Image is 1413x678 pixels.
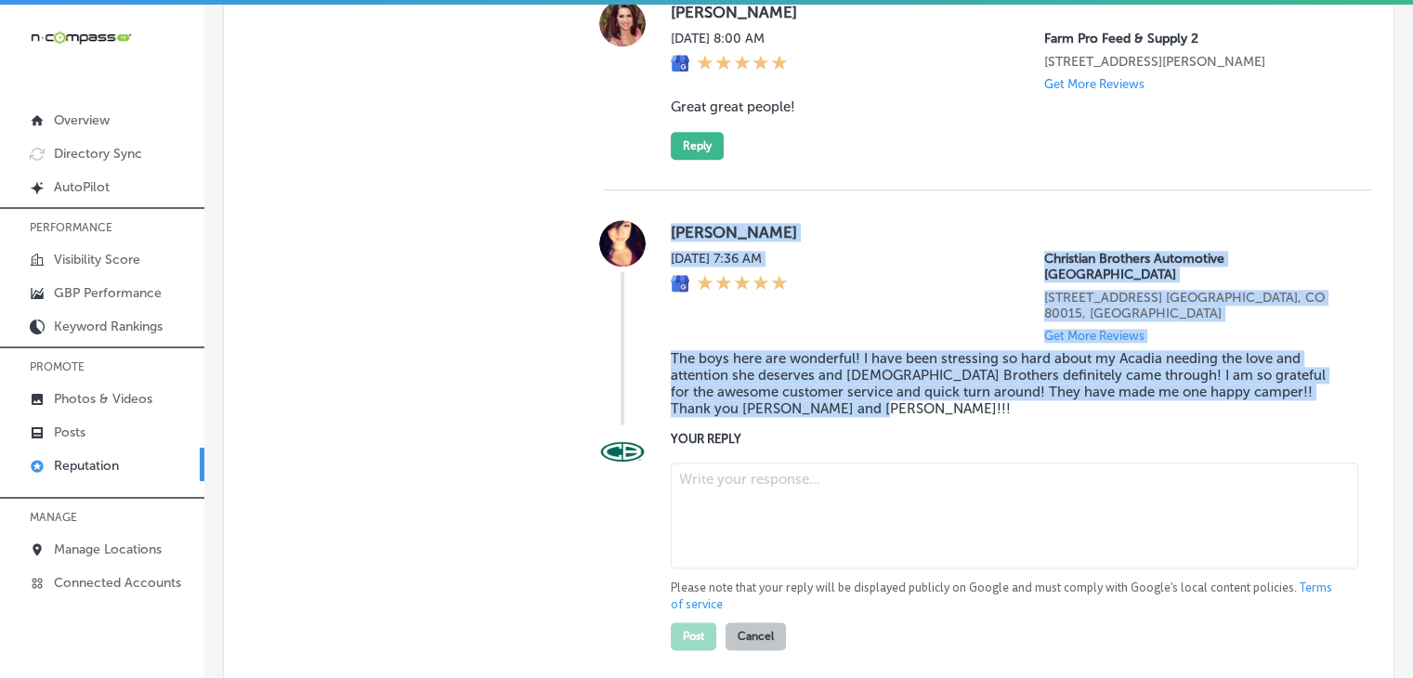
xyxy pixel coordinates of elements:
div: Keywords by Traffic [205,110,313,122]
label: [PERSON_NAME] [671,3,1341,21]
label: YOUR REPLY [671,432,1341,446]
p: Overview [54,112,110,128]
button: Reply [671,132,724,160]
img: tab_domain_overview_orange.svg [50,108,65,123]
label: [DATE] 7:36 AM [671,251,788,267]
p: Directory Sync [54,146,142,162]
p: Get More Reviews [1044,329,1145,343]
div: Domain Overview [71,110,166,122]
img: logo_orange.svg [30,30,45,45]
p: 21550 E Quincy Ave. [1044,290,1341,321]
p: AutoPilot [54,179,110,195]
p: Connected Accounts [54,575,181,591]
p: Posts [54,424,85,440]
div: 5 Stars [697,274,788,294]
label: [PERSON_NAME] [671,223,1341,241]
p: Reputation [54,458,119,474]
img: Image [599,429,646,476]
p: 5520 Barksdale Blvd [1044,54,1341,70]
div: Domain: [DOMAIN_NAME] [48,48,204,63]
p: Christian Brothers Automotive South Aurora [1044,251,1341,282]
img: 660ab0bf-5cc7-4cb8-ba1c-48b5ae0f18e60NCTV_CLogo_TV_Black_-500x88.png [30,29,132,46]
a: Terms of service [671,580,1332,613]
p: Manage Locations [54,541,162,557]
button: Cancel [726,622,786,650]
blockquote: The boys here are wonderful! I have been stressing so hard about my Acadia needing the love and a... [671,350,1341,417]
label: [DATE] 8:00 AM [671,31,788,46]
p: Farm Pro Feed & Supply 2 [1044,31,1341,46]
p: Please note that your reply will be displayed publicly on Google and must comply with Google's lo... [671,580,1341,613]
img: tab_keywords_by_traffic_grey.svg [185,108,200,123]
button: Post [671,622,716,650]
img: website_grey.svg [30,48,45,63]
div: v 4.0.25 [52,30,91,45]
p: Keyword Rankings [54,319,163,334]
p: Photos & Videos [54,391,152,407]
p: GBP Performance [54,285,162,301]
div: 5 Stars [697,54,788,74]
blockquote: Great great people! [671,98,1341,115]
p: Get More Reviews [1044,77,1145,91]
p: Visibility Score [54,252,140,267]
